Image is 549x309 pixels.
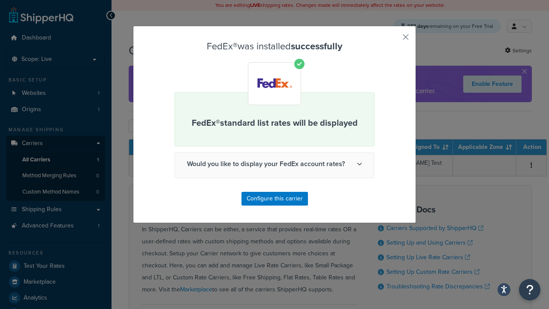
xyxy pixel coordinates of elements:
h3: FedEx® was installed [175,41,374,51]
div: FedEx® standard list rates will be displayed [175,92,374,146]
strong: successfully [291,39,342,53]
button: Open Resource Center [519,279,540,300]
span: Would you like to display your FedEx account rates? [175,153,374,175]
button: Configure this carrier [241,192,308,206]
img: FedEx® [250,64,299,103]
